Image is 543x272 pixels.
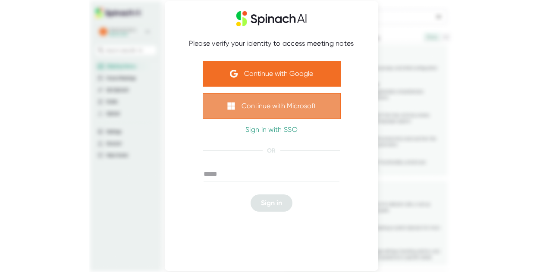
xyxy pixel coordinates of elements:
[267,147,276,155] div: OR
[203,93,341,119] button: Continue with Microsoft
[245,125,298,134] div: Sign in with SSO
[251,194,292,212] button: Sign in
[203,61,341,87] button: Continue with Google
[189,39,354,48] div: Please verify your identity to access meeting notes
[230,70,238,78] img: Aehbyd4JwY73AAAAAElFTkSuQmCC
[261,199,282,207] span: Sign in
